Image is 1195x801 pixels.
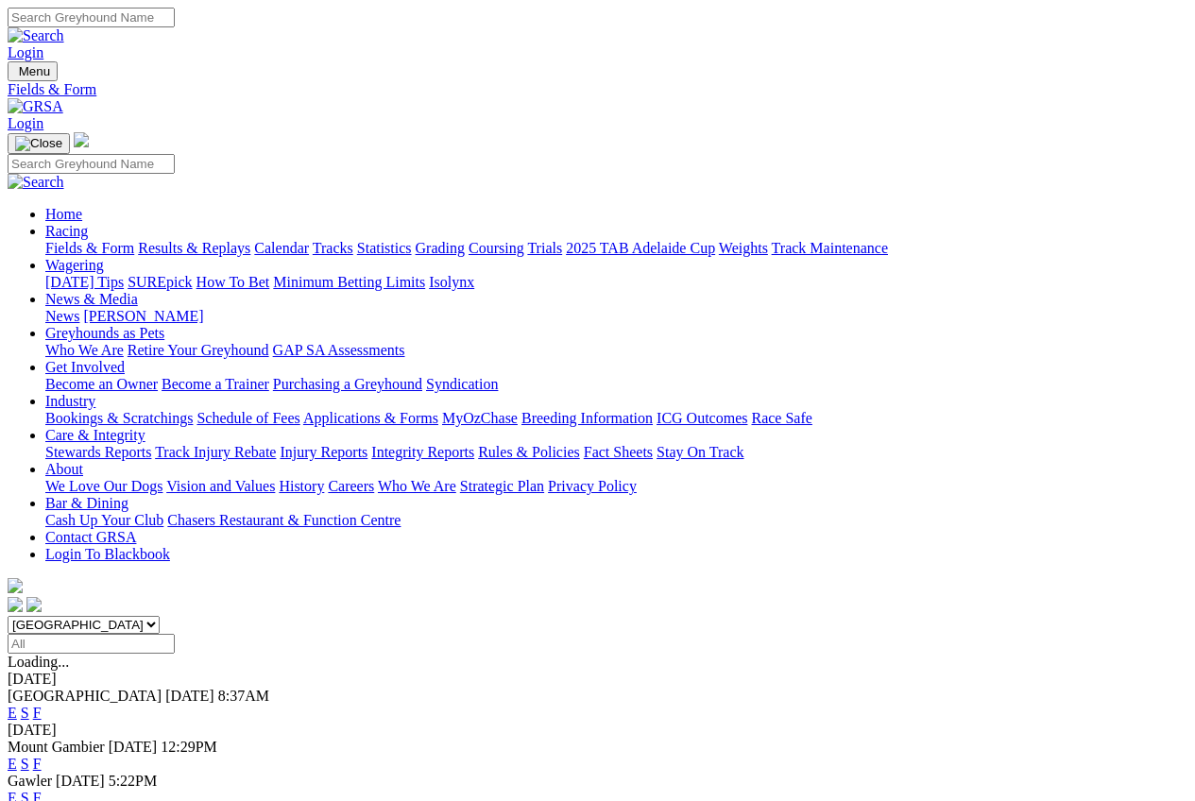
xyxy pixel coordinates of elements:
span: [DATE] [109,739,158,755]
div: [DATE] [8,722,1187,739]
a: Care & Integrity [45,427,145,443]
a: F [33,705,42,721]
a: Home [45,206,82,222]
a: Cash Up Your Club [45,512,163,528]
a: Tracks [313,240,353,256]
a: Who We Are [378,478,456,494]
a: F [33,756,42,772]
div: Get Involved [45,376,1187,393]
a: Minimum Betting Limits [273,274,425,290]
a: Login To Blackbook [45,546,170,562]
div: News & Media [45,308,1187,325]
a: Industry [45,393,95,409]
a: Injury Reports [280,444,367,460]
a: [DATE] Tips [45,274,124,290]
a: Bookings & Scratchings [45,410,193,426]
span: Menu [19,64,50,78]
a: Get Involved [45,359,125,375]
img: logo-grsa-white.png [74,132,89,147]
div: Care & Integrity [45,444,1187,461]
a: Results & Replays [138,240,250,256]
a: E [8,756,17,772]
a: Fact Sheets [584,444,653,460]
a: About [45,461,83,477]
a: Bar & Dining [45,495,128,511]
a: Stewards Reports [45,444,151,460]
a: Vision and Values [166,478,275,494]
a: Careers [328,478,374,494]
a: Wagering [45,257,104,273]
a: 2025 TAB Adelaide Cup [566,240,715,256]
a: Become an Owner [45,376,158,392]
img: GRSA [8,98,63,115]
a: Stay On Track [657,444,743,460]
img: Close [15,136,62,151]
span: 5:22PM [109,773,158,789]
input: Search [8,8,175,27]
a: Integrity Reports [371,444,474,460]
span: [DATE] [165,688,214,704]
div: Industry [45,410,1187,427]
a: Grading [416,240,465,256]
a: Syndication [426,376,498,392]
input: Search [8,154,175,174]
a: Statistics [357,240,412,256]
a: Fields & Form [8,81,1187,98]
span: 12:29PM [161,739,217,755]
a: Chasers Restaurant & Function Centre [167,512,401,528]
a: Applications & Forms [303,410,438,426]
button: Toggle navigation [8,61,58,81]
a: SUREpick [128,274,192,290]
a: Become a Trainer [162,376,269,392]
div: Wagering [45,274,1187,291]
a: Retire Your Greyhound [128,342,269,358]
a: S [21,705,29,721]
img: facebook.svg [8,597,23,612]
a: [PERSON_NAME] [83,308,203,324]
span: Loading... [8,654,69,670]
a: Greyhounds as Pets [45,325,164,341]
a: Schedule of Fees [196,410,299,426]
a: Login [8,115,43,131]
a: Track Maintenance [772,240,888,256]
div: Racing [45,240,1187,257]
div: Bar & Dining [45,512,1187,529]
a: MyOzChase [442,410,518,426]
div: [DATE] [8,671,1187,688]
a: Race Safe [751,410,811,426]
a: How To Bet [196,274,270,290]
span: Mount Gambier [8,739,105,755]
a: Racing [45,223,88,239]
a: Coursing [469,240,524,256]
div: Greyhounds as Pets [45,342,1187,359]
a: Who We Are [45,342,124,358]
img: Search [8,27,64,44]
a: Privacy Policy [548,478,637,494]
a: Isolynx [429,274,474,290]
button: Toggle navigation [8,133,70,154]
a: ICG Outcomes [657,410,747,426]
a: Weights [719,240,768,256]
a: News & Media [45,291,138,307]
input: Select date [8,634,175,654]
a: GAP SA Assessments [273,342,405,358]
img: logo-grsa-white.png [8,578,23,593]
a: Login [8,44,43,60]
div: About [45,478,1187,495]
span: Gawler [8,773,52,789]
a: E [8,705,17,721]
a: Rules & Policies [478,444,580,460]
a: Trials [527,240,562,256]
a: Track Injury Rebate [155,444,276,460]
a: S [21,756,29,772]
a: Strategic Plan [460,478,544,494]
a: We Love Our Dogs [45,478,162,494]
a: News [45,308,79,324]
a: Calendar [254,240,309,256]
img: twitter.svg [26,597,42,612]
span: [GEOGRAPHIC_DATA] [8,688,162,704]
span: [DATE] [56,773,105,789]
a: Purchasing a Greyhound [273,376,422,392]
a: History [279,478,324,494]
